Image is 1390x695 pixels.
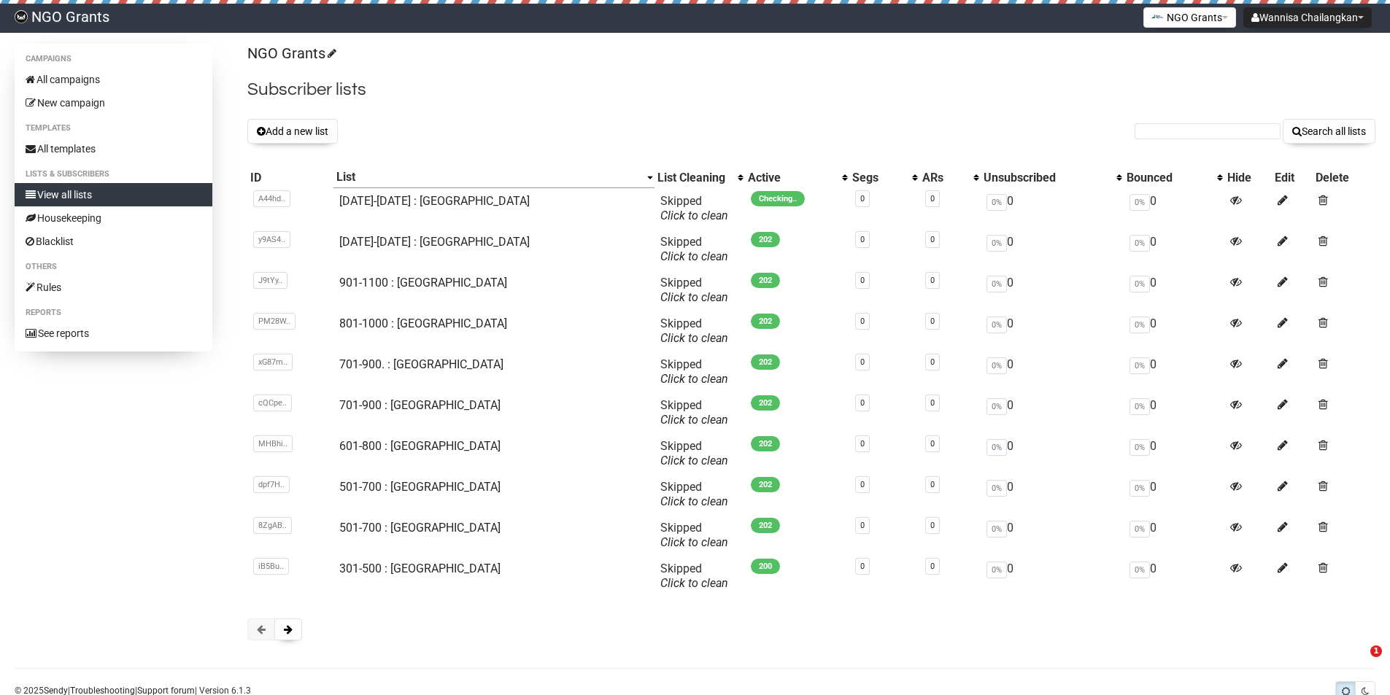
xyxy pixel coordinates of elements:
[986,439,1007,456] span: 0%
[15,91,212,114] a: New campaign
[860,398,865,408] a: 0
[751,273,780,288] span: 202
[981,474,1124,515] td: 0
[660,209,728,222] a: Click to clean
[1124,188,1224,229] td: 0
[930,480,935,489] a: 0
[339,439,501,453] a: 601-800 : [GEOGRAPHIC_DATA]
[930,521,935,530] a: 0
[660,562,728,590] span: Skipped
[15,166,212,183] li: Lists & subscribers
[919,167,981,188] th: ARs: No sort applied, activate to apply an ascending sort
[655,167,745,188] th: List Cleaning: No sort applied, activate to apply an ascending sort
[253,190,290,207] span: A44hd..
[339,357,503,371] a: 701-900. : [GEOGRAPHIC_DATA]
[15,183,212,206] a: View all lists
[660,454,728,467] a: Click to clean
[860,562,865,571] a: 0
[981,167,1124,188] th: Unsubscribed: No sort applied, activate to apply an ascending sort
[1272,167,1313,188] th: Edit: No sort applied, sorting is disabled
[15,120,212,137] li: Templates
[253,354,293,370] span: xG87m..
[660,249,728,263] a: Click to clean
[751,436,780,451] span: 202
[660,413,728,427] a: Click to clean
[253,231,290,248] span: y9AS4..
[751,191,805,206] span: Checking..
[860,194,865,203] a: 0
[339,398,501,412] a: 701-900 : [GEOGRAPHIC_DATA]
[660,494,728,508] a: Click to clean
[981,556,1124,597] td: 0
[1130,357,1150,374] span: 0%
[930,235,935,244] a: 0
[1124,270,1224,311] td: 0
[253,395,292,411] span: cQCpe..
[660,480,728,508] span: Skipped
[751,354,780,370] span: 202
[253,476,290,493] span: dpf7H..
[1130,521,1150,537] span: 0%
[1124,311,1224,352] td: 0
[986,521,1007,537] span: 0%
[1124,167,1224,188] th: Bounced: No sort applied, activate to apply an ascending sort
[339,317,507,330] a: 801-1000 : [GEOGRAPHIC_DATA]
[930,357,935,367] a: 0
[339,480,501,494] a: 501-700 : [GEOGRAPHIC_DATA]
[860,480,865,489] a: 0
[986,562,1007,578] span: 0%
[660,331,728,345] a: Click to clean
[15,304,212,322] li: Reports
[860,357,865,367] a: 0
[1124,433,1224,474] td: 0
[253,435,293,452] span: MHBhi..
[1124,556,1224,597] td: 0
[1243,7,1372,28] button: Wannisa Chailangkan
[1130,562,1150,578] span: 0%
[15,68,212,91] a: All campaigns
[1130,480,1150,497] span: 0%
[660,398,728,427] span: Skipped
[15,322,212,345] a: See reports
[930,317,935,326] a: 0
[1124,392,1224,433] td: 0
[250,171,331,185] div: ID
[981,433,1124,474] td: 0
[745,167,849,188] th: Active: No sort applied, activate to apply an ascending sort
[660,357,728,386] span: Skipped
[1130,276,1150,292] span: 0%
[751,232,780,247] span: 202
[751,477,780,492] span: 202
[339,276,507,290] a: 901-1100 : [GEOGRAPHIC_DATA]
[339,562,501,575] a: 301-500 : [GEOGRAPHIC_DATA]
[1313,167,1375,188] th: Delete: No sort applied, sorting is disabled
[981,352,1124,392] td: 0
[660,535,728,549] a: Click to clean
[247,77,1375,103] h2: Subscriber lists
[1340,645,1375,680] iframe: Intercom live chat
[657,171,730,185] div: List Cleaning
[922,171,966,185] div: ARs
[751,395,780,411] span: 202
[660,372,728,386] a: Click to clean
[748,171,835,185] div: Active
[1127,171,1210,185] div: Bounced
[253,313,296,330] span: PM28W..
[981,188,1124,229] td: 0
[860,317,865,326] a: 0
[981,311,1124,352] td: 0
[15,230,212,253] a: Blacklist
[660,521,728,549] span: Skipped
[339,521,501,535] a: 501-700 : [GEOGRAPHIC_DATA]
[860,439,865,449] a: 0
[1275,171,1310,185] div: Edit
[930,194,935,203] a: 0
[15,258,212,276] li: Others
[986,235,1007,252] span: 0%
[986,357,1007,374] span: 0%
[852,171,904,185] div: Segs
[860,276,865,285] a: 0
[1227,171,1269,185] div: Hide
[986,398,1007,415] span: 0%
[333,167,655,188] th: List: Descending sort applied, activate to remove the sort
